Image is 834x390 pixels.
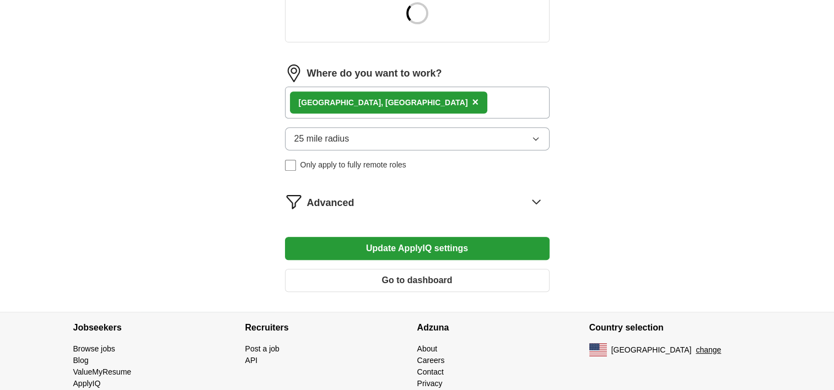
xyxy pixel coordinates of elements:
img: filter [285,193,303,210]
label: Where do you want to work? [307,66,442,81]
a: Blog [73,356,89,365]
span: [GEOGRAPHIC_DATA] [611,344,692,356]
input: Only apply to fully remote roles [285,160,296,171]
a: Careers [417,356,445,365]
a: Browse jobs [73,344,115,353]
span: Only apply to fully remote roles [300,159,406,171]
button: × [472,94,478,111]
div: [GEOGRAPHIC_DATA], [GEOGRAPHIC_DATA] [299,97,468,109]
h4: Country selection [589,312,761,343]
button: Go to dashboard [285,269,550,292]
button: 25 mile radius [285,127,550,150]
a: Privacy [417,379,443,388]
a: API [245,356,258,365]
img: location.png [285,64,303,82]
button: change [696,344,721,356]
a: Contact [417,367,444,376]
span: × [472,96,478,108]
a: ApplyIQ [73,379,101,388]
a: Post a job [245,344,279,353]
span: Advanced [307,196,354,210]
a: ValueMyResume [73,367,132,376]
span: 25 mile radius [294,132,349,145]
a: About [417,344,438,353]
button: Update ApplyIQ settings [285,237,550,260]
img: US flag [589,343,607,356]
